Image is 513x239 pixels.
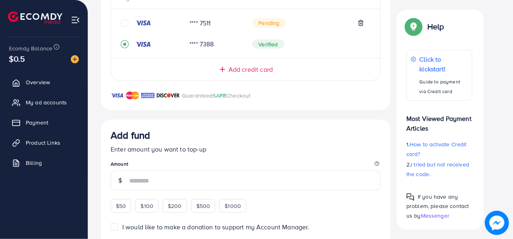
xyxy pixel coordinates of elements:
[126,91,139,100] img: brand
[6,74,82,90] a: Overview
[135,41,151,48] img: credit
[26,118,48,127] span: Payment
[9,53,25,64] span: $0.5
[111,144,381,154] p: Enter amount you want to top-up
[252,18,286,28] span: Pending
[427,22,444,31] p: Help
[121,19,129,27] svg: circle
[26,78,50,86] span: Overview
[111,129,150,141] h3: Add fund
[406,160,469,178] span: I tried but not received the code.
[421,211,449,219] span: Messenger
[213,91,227,100] span: SAFE
[406,193,414,201] img: Popup guide
[111,160,381,170] legend: Amount
[486,212,509,235] img: image
[116,202,126,210] span: $50
[121,40,129,48] svg: record circle
[157,91,180,100] img: brand
[71,55,79,63] img: image
[122,222,309,231] span: I would like to make a donation to support my Account Manager.
[225,202,241,210] span: $1000
[6,135,82,151] a: Product Links
[6,114,82,131] a: Payment
[420,77,468,96] p: Guide to payment via Credit card
[406,107,472,133] p: Most Viewed Payment Articles
[135,20,151,26] img: credit
[168,202,182,210] span: $200
[406,160,472,179] p: 2.
[252,39,284,49] span: Verified
[196,202,210,210] span: $500
[420,54,468,74] p: Click to kickstart!
[26,159,42,167] span: Billing
[9,44,52,52] span: Ecomdy Balance
[26,98,67,106] span: My ad accounts
[111,91,124,100] img: brand
[26,139,60,147] span: Product Links
[229,65,273,74] span: Add credit card
[406,193,469,219] span: If you have any problem, please contact us by
[182,91,251,100] p: Guaranteed Checkout
[8,11,62,24] img: logo
[406,140,467,158] span: How to activate Credit card?
[6,94,82,110] a: My ad accounts
[140,202,153,210] span: $100
[406,139,472,159] p: 1.
[406,19,421,34] img: Popup guide
[71,15,80,25] img: menu
[6,155,82,171] a: Billing
[141,91,155,100] img: brand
